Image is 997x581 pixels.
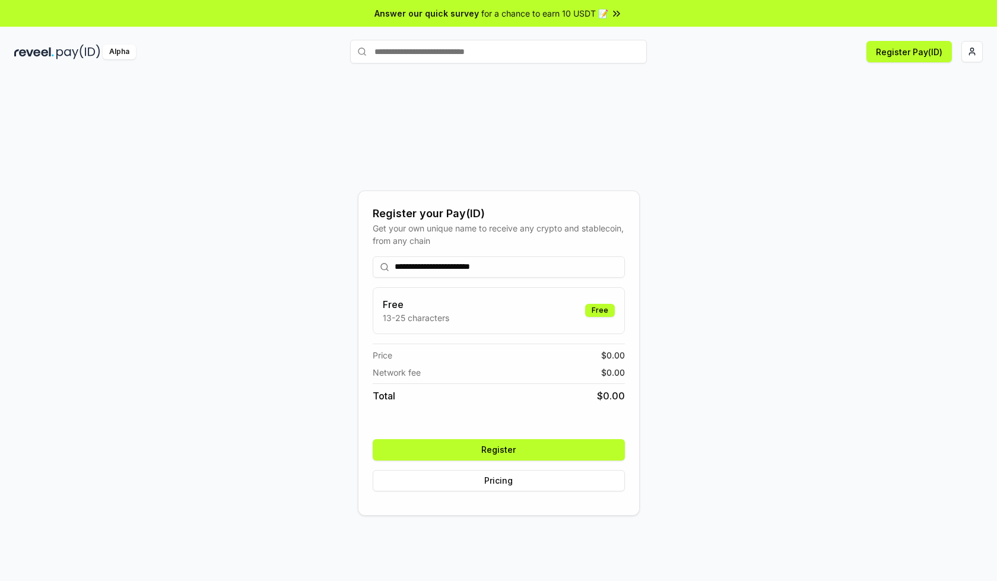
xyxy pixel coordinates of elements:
span: Price [373,349,392,361]
button: Pricing [373,470,625,491]
button: Register [373,439,625,461]
span: Answer our quick survey [374,7,479,20]
span: Network fee [373,366,421,379]
div: Free [585,304,615,317]
span: Total [373,389,395,403]
span: $ 0.00 [597,389,625,403]
div: Alpha [103,45,136,59]
button: Register Pay(ID) [866,41,952,62]
img: pay_id [56,45,100,59]
span: for a chance to earn 10 USDT 📝 [481,7,608,20]
span: $ 0.00 [601,366,625,379]
p: 13-25 characters [383,312,449,324]
span: $ 0.00 [601,349,625,361]
img: reveel_dark [14,45,54,59]
div: Register your Pay(ID) [373,205,625,222]
h3: Free [383,297,449,312]
div: Get your own unique name to receive any crypto and stablecoin, from any chain [373,222,625,247]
